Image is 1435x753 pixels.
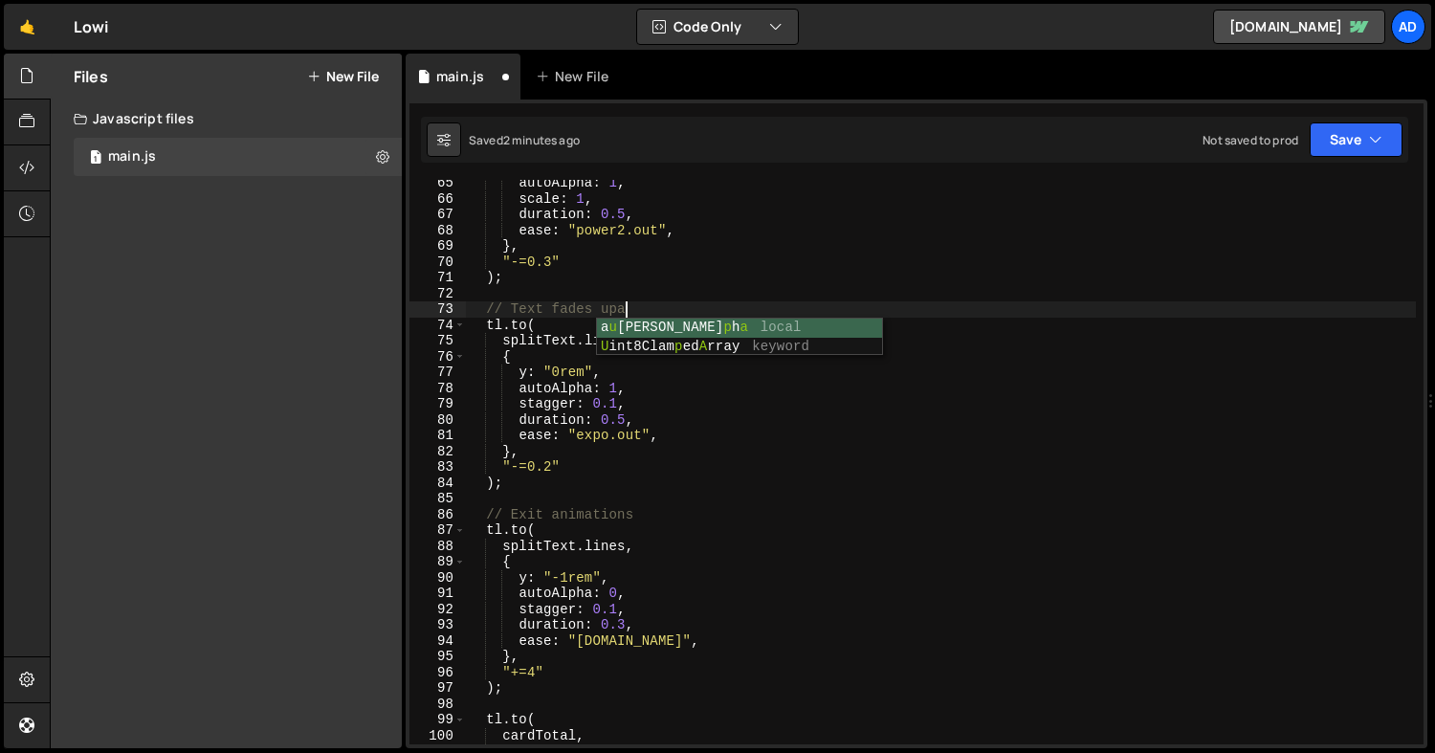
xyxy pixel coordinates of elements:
[409,554,466,570] div: 89
[409,649,466,665] div: 95
[503,132,580,148] div: 2 minutes ago
[409,349,466,365] div: 76
[4,4,51,50] a: 🤙
[409,428,466,444] div: 81
[1213,10,1385,44] a: [DOMAIN_NAME]
[409,396,466,412] div: 79
[409,586,466,602] div: 91
[409,444,466,460] div: 82
[409,365,466,381] div: 77
[409,570,466,587] div: 90
[409,255,466,271] div: 70
[536,67,616,86] div: New File
[409,507,466,523] div: 86
[51,100,402,138] div: Javascript files
[409,476,466,492] div: 84
[409,318,466,334] div: 74
[1391,10,1425,44] a: Ad
[409,665,466,681] div: 96
[409,175,466,191] div: 65
[74,66,108,87] h2: Files
[409,697,466,713] div: 98
[409,270,466,286] div: 71
[1203,132,1298,148] div: Not saved to prod
[409,286,466,302] div: 72
[409,412,466,429] div: 80
[74,15,109,38] div: Lowi
[409,680,466,697] div: 97
[409,712,466,728] div: 99
[409,633,466,650] div: 94
[409,491,466,507] div: 85
[637,10,798,44] button: Code Only
[74,138,402,176] div: 17330/48110.js
[1310,122,1402,157] button: Save
[409,223,466,239] div: 68
[307,69,379,84] button: New File
[469,132,580,148] div: Saved
[409,301,466,318] div: 73
[108,148,156,166] div: main.js
[409,238,466,255] div: 69
[90,151,101,166] span: 1
[409,602,466,618] div: 92
[409,728,466,744] div: 100
[409,459,466,476] div: 83
[409,381,466,397] div: 78
[409,207,466,223] div: 67
[409,191,466,208] div: 66
[409,333,466,349] div: 75
[409,522,466,539] div: 87
[409,617,466,633] div: 93
[436,67,484,86] div: main.js
[409,539,466,555] div: 88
